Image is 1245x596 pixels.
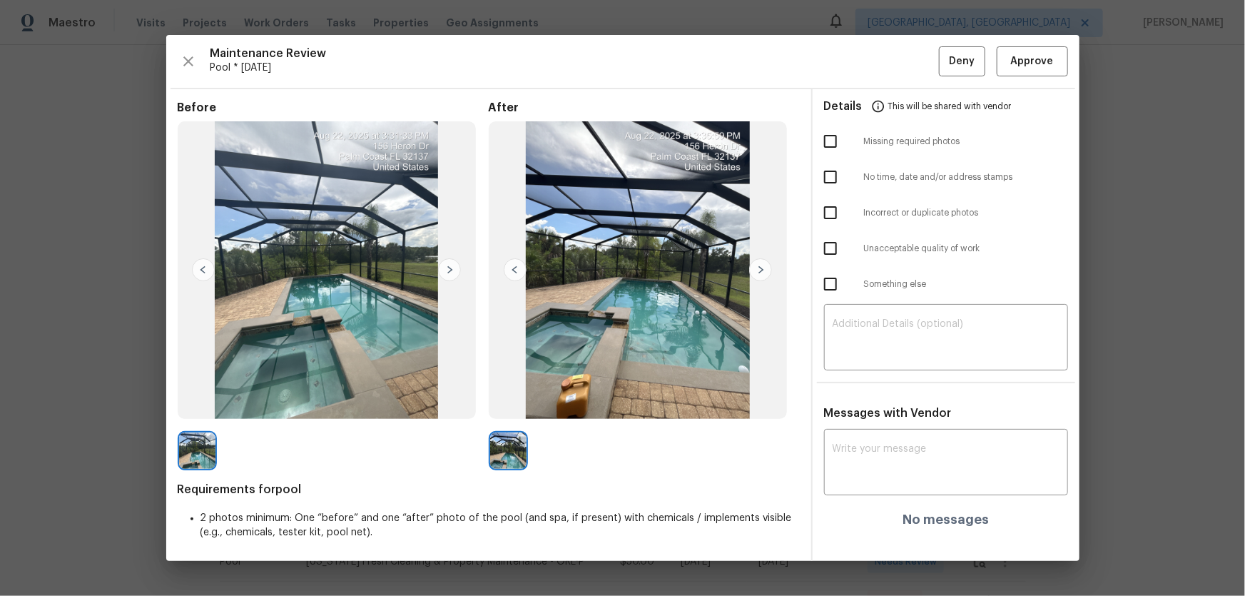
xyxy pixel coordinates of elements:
[888,89,1012,123] span: This will be shared with vendor
[749,258,772,281] img: right-chevron-button-url
[813,266,1079,302] div: Something else
[824,408,952,419] span: Messages with Vendor
[813,195,1079,231] div: Incorrect or duplicate photos
[178,483,800,497] span: Requirements for pool
[438,258,461,281] img: right-chevron-button-url
[1011,53,1054,71] span: Approve
[489,101,800,115] span: After
[824,89,863,123] span: Details
[210,46,939,61] span: Maintenance Review
[864,136,1068,148] span: Missing required photos
[949,53,975,71] span: Deny
[864,207,1068,219] span: Incorrect or duplicate photos
[504,258,527,281] img: left-chevron-button-url
[813,159,1079,195] div: No time, date and/or address stamps
[813,231,1079,266] div: Unacceptable quality of work
[864,243,1068,255] span: Unacceptable quality of work
[939,46,985,77] button: Deny
[210,61,939,75] span: Pool * [DATE]
[192,258,215,281] img: left-chevron-button-url
[813,123,1079,159] div: Missing required photos
[200,511,800,540] li: 2 photos minimum: One “before” and one “after” photo of the pool (and spa, if present) with chemi...
[178,101,489,115] span: Before
[903,512,989,527] h4: No messages
[864,171,1068,183] span: No time, date and/or address stamps
[864,278,1068,291] span: Something else
[997,46,1068,77] button: Approve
